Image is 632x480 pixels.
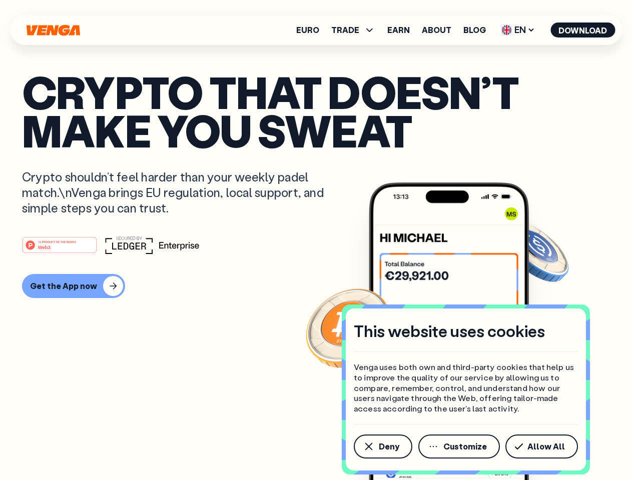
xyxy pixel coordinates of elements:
p: Crypto shouldn’t feel harder than your weekly padel match.\nVenga brings EU regulation, local sup... [22,169,338,216]
span: Deny [379,442,399,450]
a: Get the App now [22,274,610,298]
a: About [422,26,451,34]
img: USDC coin [499,215,571,287]
span: TRADE [331,26,359,34]
button: Download [550,22,615,37]
p: Crypto that doesn’t make you sweat [22,72,610,149]
h4: This website uses cookies [354,320,545,341]
span: EN [498,22,538,38]
button: Deny [354,434,412,458]
p: Venga uses both own and third-party cookies that help us to improve the quality of our service by... [354,362,578,414]
svg: Home [25,24,81,36]
a: Blog [463,26,486,34]
tspan: #1 PRODUCT OF THE MONTH [38,240,76,243]
button: Get the App now [22,274,125,298]
span: Allow All [527,442,565,450]
div: Get the App now [30,281,97,291]
img: Bitcoin [304,282,394,372]
button: Customize [418,434,500,458]
span: TRADE [331,24,375,36]
a: #1 PRODUCT OF THE MONTHWeb3 [22,242,97,255]
span: Customize [443,442,487,450]
img: flag-uk [501,25,511,35]
a: Earn [387,26,410,34]
a: Euro [296,26,319,34]
button: Allow All [505,434,578,458]
tspan: Web3 [38,244,51,249]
